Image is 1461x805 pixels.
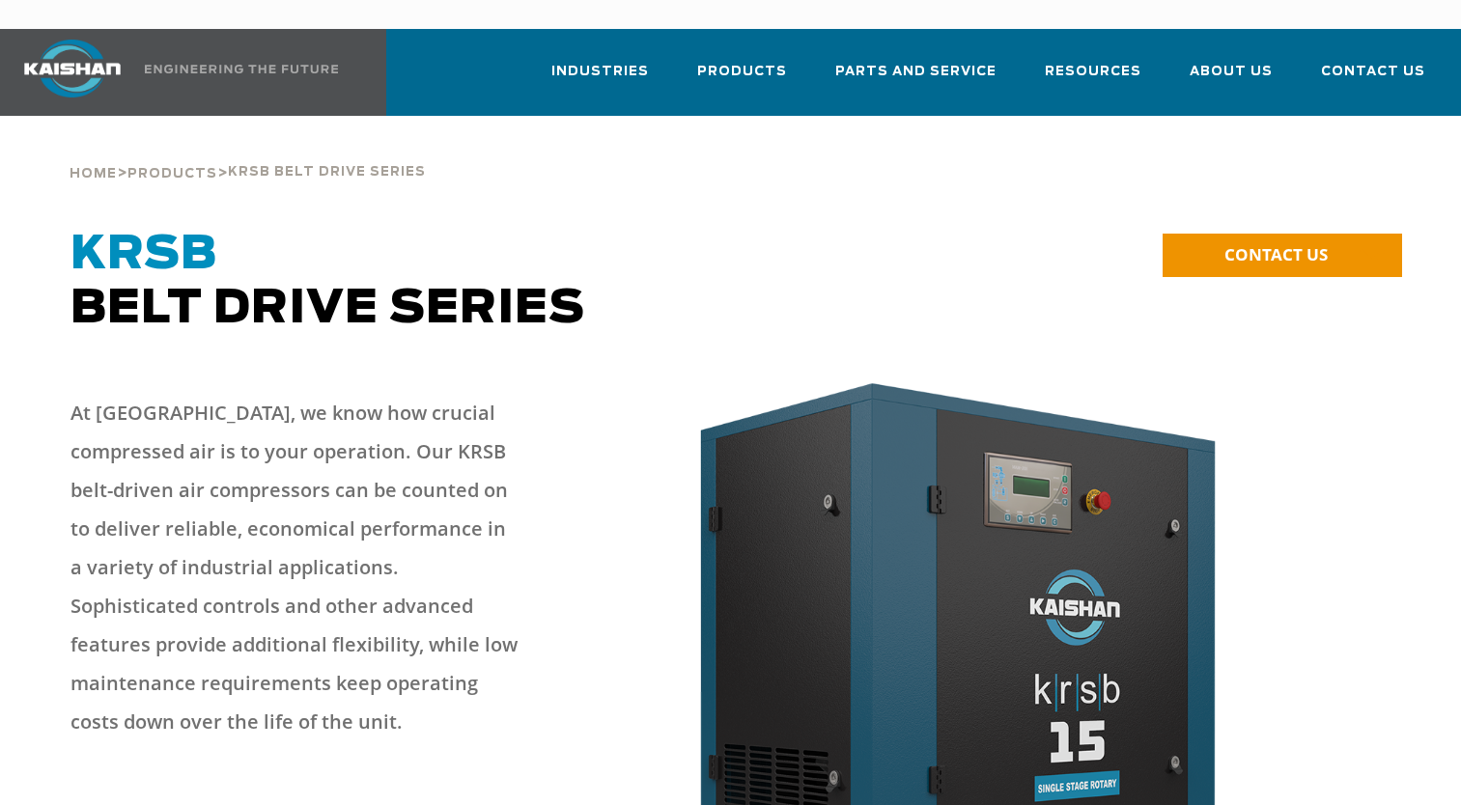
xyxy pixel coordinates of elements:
[551,46,649,112] a: Industries
[551,61,649,83] span: Industries
[1190,46,1273,112] a: About Us
[228,166,426,179] span: krsb belt drive series
[70,394,520,741] p: At [GEOGRAPHIC_DATA], we know how crucial compressed air is to your operation. Our KRSB belt-driv...
[1321,61,1425,83] span: Contact Us
[697,61,787,83] span: Products
[1224,243,1328,265] span: CONTACT US
[1321,46,1425,112] a: Contact Us
[1045,61,1141,83] span: Resources
[1190,61,1273,83] span: About Us
[127,168,217,180] span: Products
[835,46,997,112] a: Parts and Service
[70,232,585,332] span: Belt Drive Series
[1163,234,1402,277] a: CONTACT US
[70,164,117,181] a: Home
[70,232,217,278] span: KRSB
[697,46,787,112] a: Products
[70,116,426,189] div: > >
[127,164,217,181] a: Products
[835,61,997,83] span: Parts and Service
[1045,46,1141,112] a: Resources
[70,168,117,180] span: Home
[145,65,338,73] img: Engineering the future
